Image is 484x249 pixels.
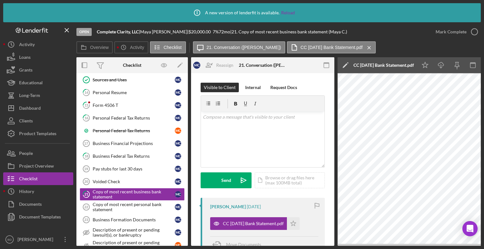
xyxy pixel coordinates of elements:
div: M C [175,229,181,236]
label: 21. Conversation ([PERSON_NAME]) [207,45,281,50]
a: 17Business Financial ProjectionsMC [80,137,185,150]
div: M C [193,62,200,69]
a: 21Copy of most recent business bank statementMC [80,188,185,201]
div: M C [175,191,181,197]
div: Open Intercom Messenger [462,221,478,236]
button: MCReassign [190,59,240,72]
a: Sources and UsesMC [80,73,185,86]
button: Loans [3,51,73,64]
div: Copy of most recent business bank statement [93,189,175,199]
tspan: 18 [84,154,88,158]
div: | 21. Copy of most recent business bank statement (Maya C.) [230,29,347,34]
a: 18Business Federal Tax ReturnsMC [80,150,185,163]
div: A new version of lenderfit is available. [189,5,295,21]
a: Dashboard [3,102,73,114]
button: Visible to Client [201,83,239,92]
div: CC [DATE] Bank Statement.pdf [353,63,414,68]
a: 15Form 4506 TMC [80,99,185,112]
div: Grants [19,64,32,78]
button: CC [DATE] Bank Statement.pdf [287,41,376,53]
tspan: 16 [84,116,89,120]
label: Checklist [164,45,182,50]
button: Long-Term [3,89,73,102]
button: BD[PERSON_NAME] [3,233,73,246]
div: Educational [19,76,43,91]
div: M C [175,77,181,83]
button: Request Docs [267,83,300,92]
div: Voided Check [93,179,175,184]
div: M C [175,178,181,185]
tspan: 15 [84,103,88,107]
button: Send [201,172,252,188]
div: Business Federal Tax Returns [93,154,175,159]
label: CC [DATE] Bank Statement.pdf [301,45,363,50]
button: 21. Conversation ([PERSON_NAME]) [193,41,285,53]
div: M C [175,115,181,121]
time: 2025-07-25 01:38 [247,204,261,209]
button: Document Templates [3,211,73,223]
div: Clients [19,114,33,129]
div: Dashboard [19,102,41,116]
a: Grants [3,64,73,76]
div: Reassign [216,59,233,72]
div: M C [175,89,181,96]
div: Sources and Uses [93,77,175,82]
a: 14Personal ResumeMC [80,86,185,99]
button: History [3,185,73,198]
div: Business Formation Documents [93,217,175,222]
div: Pay stubs for last 30 days [93,166,175,171]
a: 23Business Formation DocumentsMC [80,213,185,226]
button: People [3,147,73,160]
tspan: 23 [84,218,88,222]
tspan: 17 [84,142,88,145]
div: Product Templates [19,127,56,142]
button: Educational [3,76,73,89]
div: Activity [19,38,35,52]
button: Activity [114,41,148,53]
div: CC [DATE] Bank Statement.pdf [223,221,284,226]
a: 19Pay stubs for last 30 daysMC [80,163,185,175]
div: History [19,185,34,199]
button: Clients [3,114,73,127]
tspan: 21 [84,192,88,196]
a: Checklist [3,172,73,185]
button: Project Overview [3,160,73,172]
div: M C [175,140,181,147]
div: Long-Term [19,89,40,103]
div: M C [175,102,181,108]
button: Overview [76,41,113,53]
label: Activity [130,45,144,50]
button: Internal [242,83,264,92]
div: 21. Conversation ([PERSON_NAME]) [239,63,287,68]
div: M C [175,217,181,223]
button: Checklist [150,41,186,53]
div: M C [175,242,181,248]
div: Open [76,28,92,36]
a: Description of present or pending lawsuit(s), or bankruptcyMC [80,226,185,239]
div: Personal Resume [93,90,175,95]
div: Internal [245,83,261,92]
button: Activity [3,38,73,51]
div: [PERSON_NAME] [16,233,57,247]
div: M C [175,166,181,172]
a: Reload [281,10,295,15]
tspan: 22 [84,205,88,209]
button: Product Templates [3,127,73,140]
div: Request Docs [270,83,297,92]
div: Loans [19,51,31,65]
b: Complete Clarity, LLC [97,29,139,34]
div: Send [221,172,231,188]
div: Business Financial Projections [93,141,175,146]
span: Move Documents [226,242,261,247]
div: 7 % [213,29,219,34]
a: 16Personal Federal Tax ReturnsMC [80,112,185,124]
